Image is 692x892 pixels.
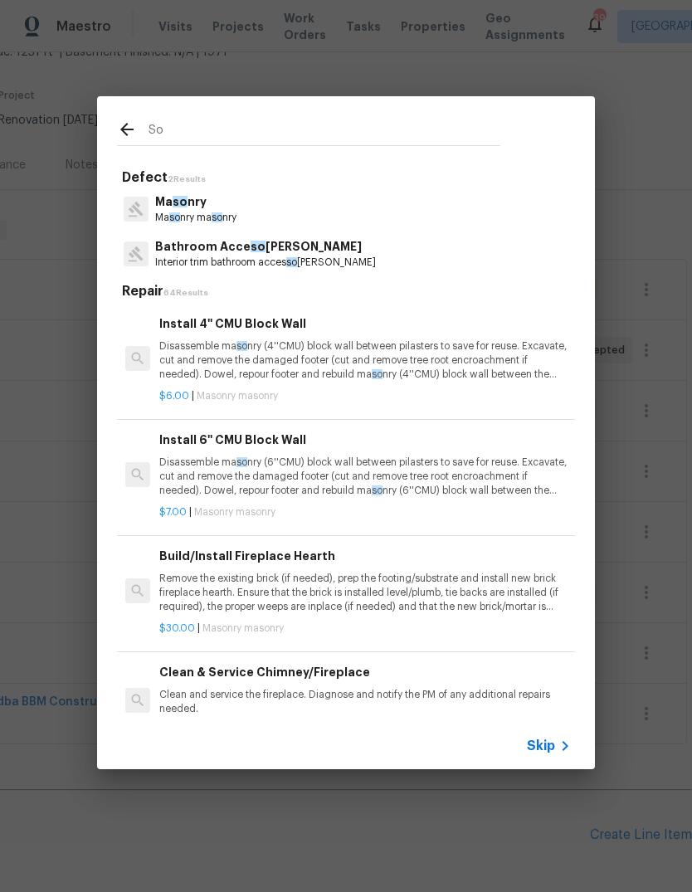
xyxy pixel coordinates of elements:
span: $30.00 [159,623,195,633]
p: Remove the existing brick (if needed), prep the footing/substrate and install new brick fireplace... [159,572,571,614]
span: so [372,485,383,495]
h5: Repair [122,283,575,300]
h5: Defect [122,169,575,187]
span: so [173,196,188,207]
p: | [159,389,571,403]
span: 2 Results [168,175,206,183]
p: | [159,505,571,519]
span: Skip [527,738,555,754]
h6: Install 4'' CMU Block Wall [159,314,571,333]
span: so [212,212,222,222]
span: Masonry masonry [194,507,275,517]
span: so [286,257,297,267]
span: 64 Results [163,289,208,297]
span: so [236,457,247,467]
h6: Build/Install Fireplace Hearth [159,547,571,565]
p: Ma nry [155,193,236,211]
span: Masonry masonry [197,391,278,401]
span: Masonry masonry [202,623,284,633]
h6: Clean & Service Chimney/Fireplace [159,663,571,681]
p: Interior trim bathroom acces [PERSON_NAME] [155,256,376,270]
span: $7.00 [159,507,187,517]
p: Disassemble ma nry (6''CMU) block wall between pilasters to save for reuse. Excavate, cut and rem... [159,456,571,498]
p: Disassemble ma nry (4''CMU) block wall between pilasters to save for reuse. Excavate, cut and rem... [159,339,571,382]
p: | [159,621,571,636]
h6: Install 6'' CMU Block Wall [159,431,571,449]
span: $6.00 [159,391,189,401]
span: so [236,341,247,351]
input: Search issues or repairs [149,119,500,144]
p: Bathroom Acce [PERSON_NAME] [155,238,376,256]
span: so [372,369,383,379]
p: Ma nry ma nry [155,211,236,225]
p: Clean and service the fireplace. Diagnose and notify the PM of any additional repairs needed. [159,688,571,716]
span: so [169,212,180,222]
span: so [251,241,266,252]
